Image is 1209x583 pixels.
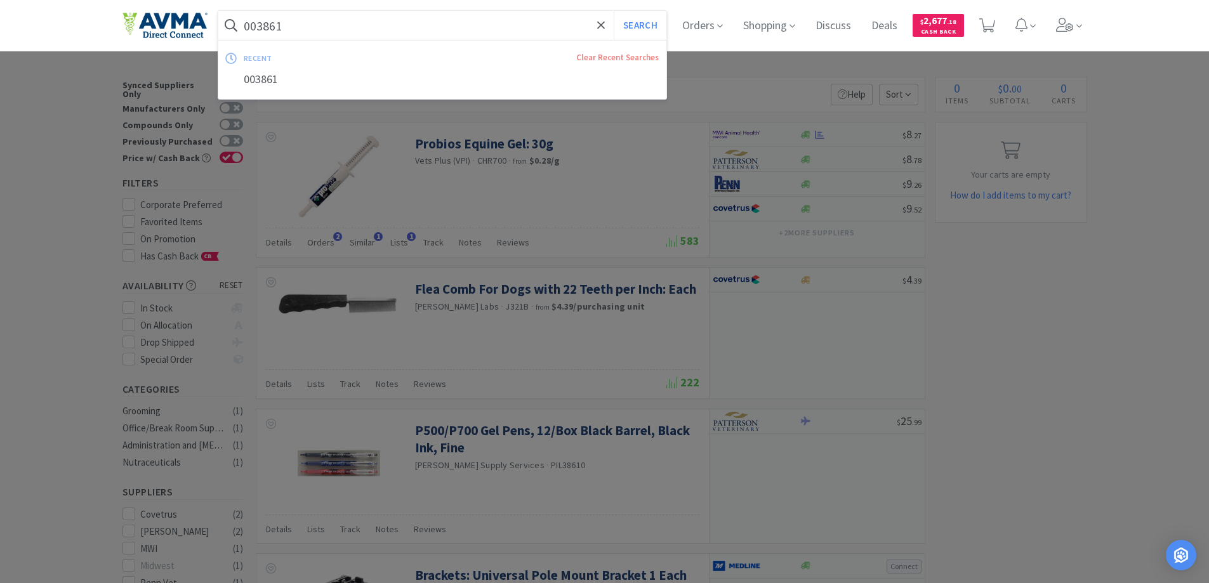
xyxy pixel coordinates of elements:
a: Clear Recent Searches [576,52,659,63]
a: Deals [866,20,902,32]
div: recent [244,48,425,68]
div: 003861 [218,68,667,91]
input: Search by item, sku, manufacturer, ingredient, size... [218,11,667,40]
a: $2,677.18Cash Back [913,8,964,43]
span: $ [920,18,923,26]
div: Open Intercom Messenger [1166,540,1196,570]
span: 2,677 [920,15,956,27]
a: Discuss [810,20,856,32]
img: e4e33dab9f054f5782a47901c742baa9_102.png [122,12,208,39]
span: Cash Back [920,29,956,37]
button: Search [614,11,666,40]
span: . 18 [947,18,956,26]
